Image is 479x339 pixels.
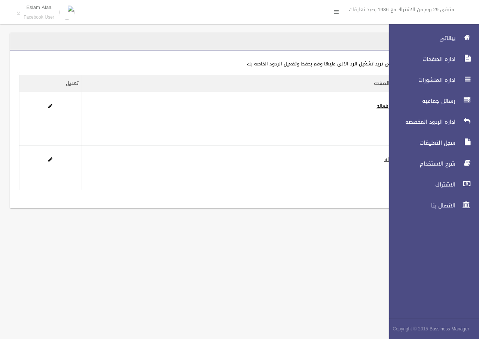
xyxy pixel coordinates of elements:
[383,181,458,188] span: الاشتراك
[430,325,469,333] strong: Bussiness Manager
[383,114,479,130] a: اداره الردود المخصصه
[383,202,458,209] span: الاتصال بنا
[383,160,458,167] span: شرح الاستخدام
[19,59,436,68] div: اضغط على الصفحه التى تريد تشغيل الرد الالى عليها وقم بحفظ وتفعيل الردود الخاصه بك
[48,155,52,164] a: Edit
[383,155,479,172] a: شرح الاستخدام
[24,15,54,20] small: Facebook User
[48,101,52,111] a: Edit
[383,55,458,63] span: اداره الصفحات
[383,72,479,88] a: اداره المنشورات
[383,30,479,46] a: بياناتى
[82,75,403,92] th: حاله الصفحه
[393,325,428,333] span: Copyright © 2015
[383,139,458,147] span: سجل التعليقات
[24,4,54,10] p: Eslam Alaa
[383,76,458,84] span: اداره المنشورات
[383,34,458,42] span: بياناتى
[383,135,479,151] a: سجل التعليقات
[383,51,479,67] a: اداره الصفحات
[383,197,479,214] a: الاتصال بنا
[384,155,396,164] a: فعاله
[383,176,479,193] a: الاشتراك
[383,118,458,126] span: اداره الردود المخصصه
[383,97,458,105] span: رسائل جماعيه
[19,75,82,92] th: تعديل
[383,93,479,109] a: رسائل جماعيه
[376,101,396,111] a: غير فعاله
